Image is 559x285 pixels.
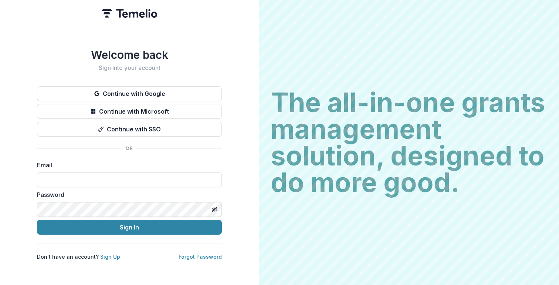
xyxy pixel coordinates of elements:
[102,9,157,18] img: Temelio
[37,220,222,235] button: Sign In
[179,254,222,260] a: Forgot Password
[37,122,222,137] button: Continue with SSO
[37,161,217,170] label: Email
[100,254,120,260] a: Sign Up
[37,64,222,71] h2: Sign into your account
[37,104,222,119] button: Continue with Microsoft
[37,86,222,101] button: Continue with Google
[209,204,220,215] button: Toggle password visibility
[37,48,222,61] h1: Welcome back
[37,190,217,199] label: Password
[37,253,120,261] p: Don't have an account?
